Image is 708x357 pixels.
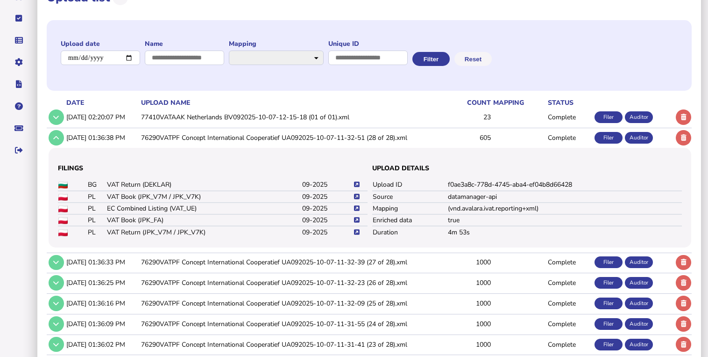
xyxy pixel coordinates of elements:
[595,318,623,330] div: Filer
[595,339,623,350] div: Filer
[676,316,691,332] button: Delete upload
[372,179,447,191] td: Upload ID
[546,253,593,272] td: Complete
[676,337,691,352] button: Delete upload
[595,256,623,268] div: Filer
[9,30,28,50] button: Data manager
[491,98,546,108] th: mapping
[145,39,224,48] label: Name
[64,98,139,108] th: date
[372,226,447,238] td: Duration
[9,74,28,94] button: Developer hub links
[625,298,653,309] div: Auditor
[328,39,408,48] label: Unique ID
[625,111,653,123] div: Auditor
[454,52,492,66] button: Reset
[64,294,139,313] td: [DATE] 01:36:16 PM
[372,191,447,203] td: Source
[447,191,682,203] td: datamanager-api
[64,108,139,127] td: [DATE] 02:20:07 PM
[106,226,302,238] td: VAT Return (JPK_V7M / JPK_V7K)
[49,275,64,291] button: Show/hide row detail
[9,8,28,28] button: Tasks
[139,128,448,147] td: 76290VATPF Concept International Cooperatief UA092025-10-07-11-32-51 (28 of 28).xml
[139,108,448,127] td: 77410VATAAK Netherlands BV092025-10-07-12-15-18 (01 of 01).xml
[448,314,491,333] td: 1000
[546,108,593,127] td: Complete
[595,277,623,289] div: Filer
[58,205,68,212] img: PL flag
[139,98,448,108] th: upload name
[546,98,593,108] th: status
[676,275,691,291] button: Delete upload
[139,253,448,272] td: 76290VATPF Concept International Cooperatief UA092025-10-07-11-32-39 (27 of 28).xml
[448,128,491,147] td: 605
[64,253,139,272] td: [DATE] 01:36:33 PM
[447,226,682,238] td: 4m 53s
[448,335,491,354] td: 1000
[106,179,302,191] td: VAT Return (DEKLAR)
[106,191,302,203] td: VAT Book (JPK_V7M / JPK_V7K)
[61,39,140,48] label: Upload date
[49,109,64,125] button: Show/hide row detail
[64,335,139,354] td: [DATE] 01:36:02 PM
[302,214,353,226] td: 09-2025
[9,52,28,72] button: Manage settings
[676,130,691,146] button: Delete upload
[625,277,653,289] div: Auditor
[87,226,106,238] td: PL
[139,335,448,354] td: 76290VATPF Concept International Cooperatief UA092025-10-07-11-31-41 (23 of 28).xml
[546,335,593,354] td: Complete
[15,40,23,41] i: Data manager
[448,273,491,292] td: 1000
[676,296,691,311] button: Delete upload
[87,214,106,226] td: PL
[64,128,139,147] td: [DATE] 01:36:38 PM
[49,316,64,332] button: Show/hide row detail
[139,294,448,313] td: 76290VATPF Concept International Cooperatief UA092025-10-07-11-32-09 (25 of 28).xml
[595,132,623,144] div: Filer
[372,214,447,226] td: Enriched data
[302,179,353,191] td: 09-2025
[9,140,28,160] button: Sign out
[87,191,106,203] td: PL
[49,255,64,270] button: Show/hide row detail
[546,128,593,147] td: Complete
[448,108,491,127] td: 23
[9,96,28,116] button: Help pages
[87,179,106,191] td: BG
[49,130,64,146] button: Show/hide row detail
[139,314,448,333] td: 76290VATPF Concept International Cooperatief UA092025-10-07-11-31-55 (24 of 28).xml
[595,298,623,309] div: Filer
[302,203,353,214] td: 09-2025
[302,226,353,238] td: 09-2025
[139,273,448,292] td: 76290VATPF Concept International Cooperatief UA092025-10-07-11-32-23 (26 of 28).xml
[448,253,491,272] td: 1000
[595,111,623,123] div: Filer
[625,318,653,330] div: Auditor
[546,314,593,333] td: Complete
[372,203,447,214] td: Mapping
[58,182,68,189] img: BG flag
[64,314,139,333] td: [DATE] 01:36:09 PM
[412,52,450,66] button: Filter
[87,203,106,214] td: PL
[546,273,593,292] td: Complete
[49,337,64,352] button: Show/hide row detail
[106,203,302,214] td: EC Combined Listing (VAT_UE)
[625,256,653,268] div: Auditor
[58,229,68,236] img: PL flag
[448,98,491,108] th: count
[448,294,491,313] td: 1000
[106,214,302,226] td: VAT Book (JPK_FA)
[372,164,682,173] h3: Upload details
[229,39,324,48] label: Mapping
[676,255,691,270] button: Delete upload
[58,217,68,224] img: PL flag
[49,296,64,311] button: Show/hide row detail
[64,273,139,292] td: [DATE] 01:36:25 PM
[625,132,653,144] div: Auditor
[447,214,682,226] td: true
[302,191,353,203] td: 09-2025
[9,118,28,138] button: Raise a support ticket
